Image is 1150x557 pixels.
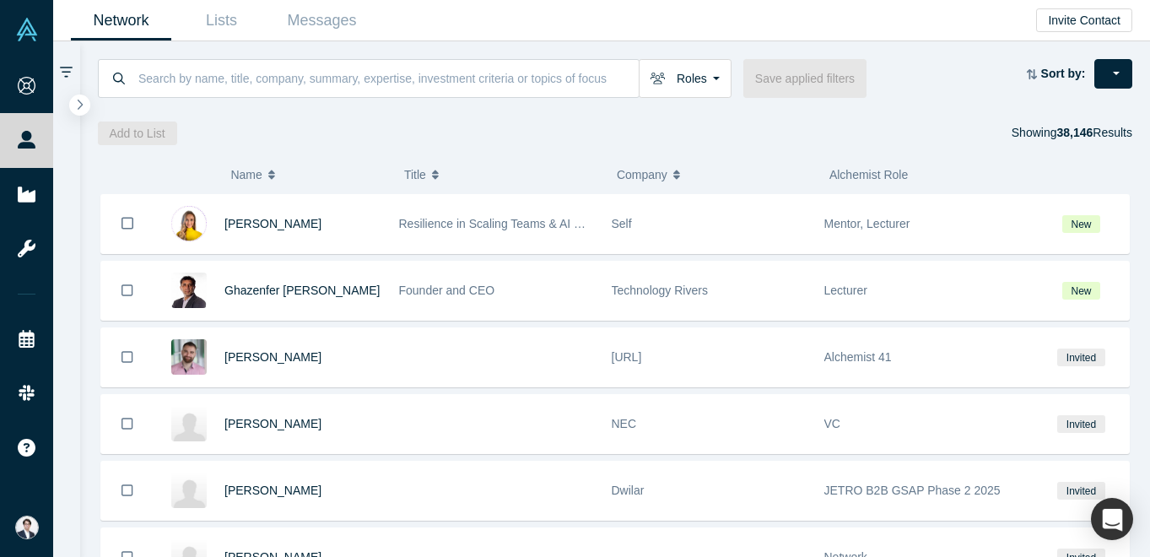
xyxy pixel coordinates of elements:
button: Bookmark [101,262,154,320]
span: Alchemist Role [829,168,908,181]
button: Name [230,157,386,192]
img: Yoshitaka Nakamura's Profile Image [171,473,207,508]
button: Bookmark [101,194,154,253]
span: Invited [1057,415,1104,433]
a: Lists [171,1,272,41]
button: Company [617,157,812,192]
span: JETRO B2B GSAP Phase 2 2025 [824,484,1001,497]
a: [PERSON_NAME] [224,217,321,230]
button: Add to List [98,122,177,145]
a: Ghazenfer [PERSON_NAME] [224,284,380,297]
span: VC [824,417,840,430]
img: Jhonatan Oliveira's Profile Image [171,339,207,375]
button: Bookmark [101,328,154,387]
span: Name [230,157,262,192]
span: Results [1056,126,1132,139]
span: Mentor, Lecturer [824,217,910,230]
button: Bookmark [101,462,154,520]
a: [PERSON_NAME] [224,484,321,497]
a: Messages [272,1,372,41]
span: [URL] [612,350,642,364]
button: Roles [639,59,732,98]
span: New [1062,282,1100,300]
span: New [1062,215,1100,233]
a: [PERSON_NAME] [224,350,321,364]
img: Yuki Isobe's Profile Image [171,406,207,441]
span: Invited [1057,349,1104,366]
span: Founder and CEO [399,284,495,297]
span: Title [404,157,426,192]
img: Eisuke Shimizu's Account [15,516,39,539]
span: NEC [612,417,637,430]
button: Bookmark [101,395,154,453]
input: Search by name, title, company, summary, expertise, investment criteria or topics of focus [137,58,639,98]
span: Lecturer [824,284,867,297]
button: Save applied filters [743,59,867,98]
span: Technology Rivers [612,284,708,297]
button: Invite Contact [1036,8,1132,32]
img: Ghazenfer Mansoor's Profile Image [171,273,207,308]
span: Alchemist 41 [824,350,892,364]
img: Alchemist Vault Logo [15,18,39,41]
a: [PERSON_NAME] [224,417,321,430]
img: Tereza Řeh's Profile Image [171,206,207,241]
button: Title [404,157,599,192]
span: Dwilar [612,484,645,497]
span: Invited [1057,482,1104,500]
strong: 38,146 [1056,126,1093,139]
a: Network [71,1,171,41]
span: Company [617,157,667,192]
strong: Sort by: [1041,67,1086,80]
span: Self [612,217,632,230]
span: Resilience in Scaling Teams & AI workplace [399,217,628,230]
div: Showing [1012,122,1132,145]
